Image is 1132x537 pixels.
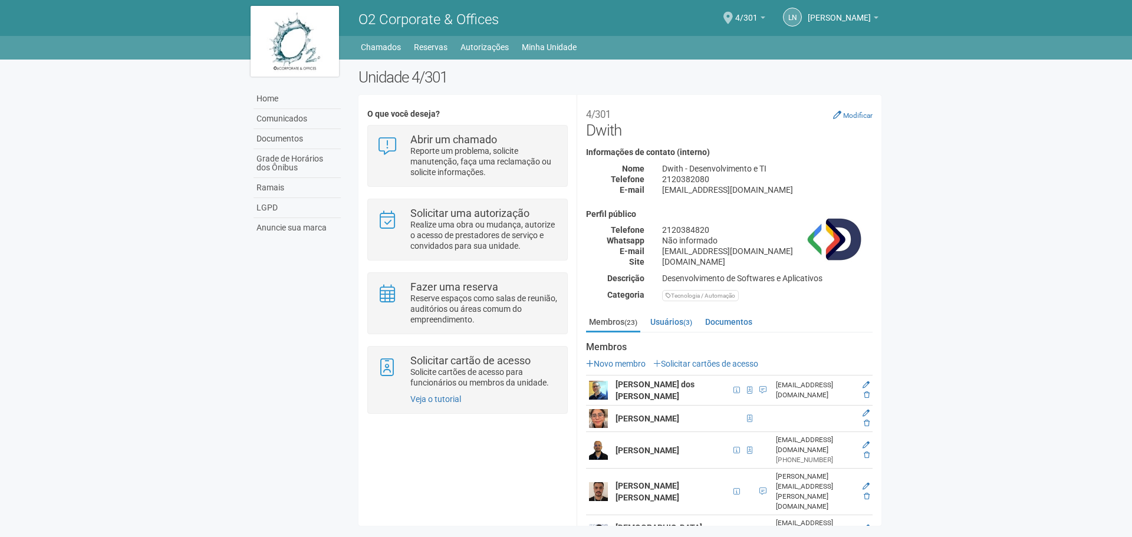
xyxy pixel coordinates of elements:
a: Comunicados [254,109,341,129]
div: Desenvolvimento de Softwares e Aplicativos [653,273,881,284]
strong: E-mail [620,246,644,256]
strong: Membros [586,342,873,352]
a: Editar membro [863,482,870,490]
a: Editar membro [863,524,870,532]
strong: [PERSON_NAME] dos [PERSON_NAME] [616,380,695,401]
img: logo.jpg [251,6,339,77]
strong: Descrição [607,274,644,283]
span: Cartão de acesso ativo [743,412,756,425]
a: Ramais [254,178,341,198]
a: Novo membro [586,359,646,368]
div: [PERSON_NAME][EMAIL_ADDRESS][PERSON_NAME][DOMAIN_NAME] [776,472,855,512]
small: 4/301 [586,108,611,120]
img: user.png [589,441,608,460]
strong: [PERSON_NAME] [616,414,679,423]
a: Fazer uma reserva Reserve espaços como salas de reunião, auditórios ou áreas comum do empreendime... [377,282,558,325]
h2: Unidade 4/301 [358,68,881,86]
div: [EMAIL_ADDRESS][DOMAIN_NAME] [653,185,881,195]
a: LGPD [254,198,341,218]
div: [PHONE_NUMBER] [776,455,855,465]
a: LN [783,8,802,27]
img: user.png [589,482,608,501]
h4: Perfil público [586,210,873,219]
a: Veja o tutorial [410,394,461,404]
a: Editar membro [863,409,870,417]
span: Diretor [756,384,767,397]
span: O2 Corporate & Offices [358,11,499,28]
strong: [PERSON_NAME] [PERSON_NAME] [616,481,679,502]
span: CPF 158.571.227-24 [730,444,743,457]
div: [EMAIL_ADDRESS][DOMAIN_NAME] [653,246,881,256]
strong: Solicitar cartão de acesso [410,354,531,367]
span: CPF 147.072.387-50 [730,485,743,498]
span: Cartão de acesso ativo [743,384,756,397]
h4: O que você deseja? [367,110,567,118]
div: Dwith - Desenvolvimento e TI [653,163,881,174]
a: Editar membro [863,381,870,389]
strong: Solicitar uma autorização [410,207,529,219]
div: Não informado [653,235,881,246]
strong: [PERSON_NAME] [616,446,679,455]
a: Excluir membro [864,451,870,459]
small: (23) [624,318,637,327]
span: 4/301 [735,2,758,22]
a: [PERSON_NAME] [808,15,878,24]
small: (3) [683,318,692,327]
a: Excluir membro [864,419,870,427]
img: business.png [805,210,864,269]
h4: Informações de contato (interno) [586,148,873,157]
a: Editar membro [863,441,870,449]
a: Excluir membro [864,492,870,500]
span: Leandro Nascimento de Oliveira [808,2,871,22]
div: [EMAIL_ADDRESS][DOMAIN_NAME] [776,380,855,400]
a: Minha Unidade [522,39,577,55]
h2: Dwith [586,104,873,139]
p: Reporte um problema, solicite manutenção, faça uma reclamação ou solicite informações. [410,146,558,177]
a: Modificar [833,110,873,120]
div: 2120382080 [653,174,881,185]
strong: Categoria [607,290,644,299]
div: [DOMAIN_NAME] [653,256,881,267]
a: 4/301 [735,15,765,24]
small: Modificar [843,111,873,120]
a: Solicitar cartão de acesso Solicite cartões de acesso para funcionários ou membros da unidade. [377,355,558,388]
img: user.png [589,381,608,400]
p: Reserve espaços como salas de reunião, auditórios ou áreas comum do empreendimento. [410,293,558,325]
span: Programador [756,485,767,498]
a: Grade de Horários dos Ônibus [254,149,341,178]
strong: Abrir um chamado [410,133,497,146]
span: Cartão de acesso ativo [743,444,756,457]
a: Home [254,89,341,109]
a: Anuncie sua marca [254,218,341,238]
a: Solicitar uma autorização Realize uma obra ou mudança, autorize o acesso de prestadores de serviç... [377,208,558,251]
strong: Nome [622,164,644,173]
a: Documentos [702,313,755,331]
strong: Whatsapp [607,236,644,245]
a: Chamados [361,39,401,55]
a: Membros(23) [586,313,640,332]
a: Solicitar cartões de acesso [653,359,758,368]
strong: Telefone [611,225,644,235]
strong: E-mail [620,185,644,195]
strong: Fazer uma reserva [410,281,498,293]
a: Abrir um chamado Reporte um problema, solicite manutenção, faça uma reclamação ou solicite inform... [377,134,558,177]
img: user.png [589,409,608,428]
div: 2120384820 [653,225,881,235]
a: Usuários(3) [647,313,695,331]
a: Documentos [254,129,341,149]
a: Reservas [414,39,447,55]
a: Autorizações [460,39,509,55]
p: Realize uma obra ou mudança, autorize o acesso de prestadores de serviço e convidados para sua un... [410,219,558,251]
div: Tecnologia / Automação [662,290,739,301]
span: CPF 023.021.217-40 [730,384,743,397]
strong: Site [629,257,644,266]
a: Excluir membro [864,391,870,399]
div: [EMAIL_ADDRESS][DOMAIN_NAME] [776,435,855,455]
p: Solicite cartões de acesso para funcionários ou membros da unidade. [410,367,558,388]
strong: Telefone [611,174,644,184]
